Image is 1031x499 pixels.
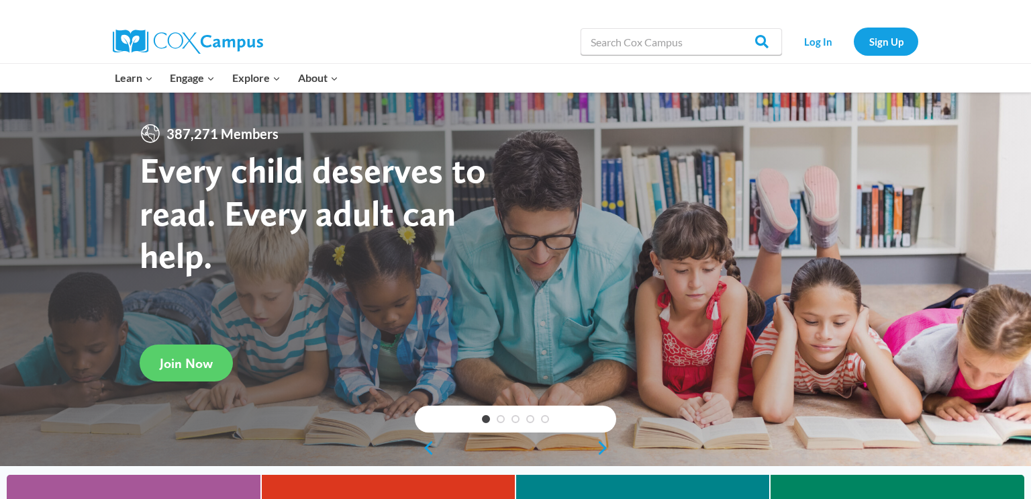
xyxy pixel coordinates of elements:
span: Engage [170,69,215,87]
span: Explore [232,69,281,87]
input: Search Cox Campus [581,28,782,55]
span: 387,271 Members [161,123,284,144]
span: About [298,69,338,87]
nav: Primary Navigation [106,64,346,92]
a: 4 [526,415,534,423]
a: 3 [511,415,520,423]
div: content slider buttons [415,435,616,461]
a: Join Now [140,345,233,381]
span: Join Now [160,355,213,371]
nav: Secondary Navigation [789,28,918,55]
a: 5 [541,415,549,423]
img: Cox Campus [113,30,263,54]
a: 1 [482,415,490,423]
a: Sign Up [854,28,918,55]
strong: Every child deserves to read. Every adult can help. [140,148,486,277]
a: previous [415,440,435,456]
a: next [596,440,616,456]
a: Log In [789,28,847,55]
a: 2 [497,415,505,423]
span: Learn [115,69,153,87]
